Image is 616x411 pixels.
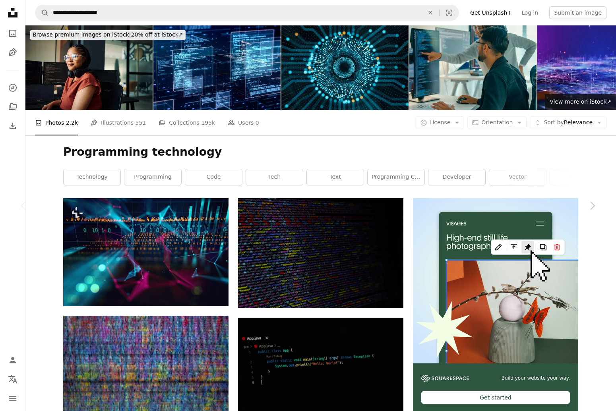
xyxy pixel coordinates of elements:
span: 195k [201,118,215,127]
img: Tech team professionals collaborate discuss software development strategies in modern office. Sof... [409,25,537,110]
a: Next [568,168,616,244]
a: View more on iStock↗ [545,94,616,110]
img: Abstract Quantum Computing [281,25,409,110]
a: Illustrations [5,44,21,60]
a: Collections 195k [159,110,215,135]
button: Clear [422,5,439,20]
span: 0 [256,118,259,127]
button: Search Unsplash [35,5,49,20]
a: Users 0 [228,110,259,135]
img: digital code number abstract background, represent coding technology and programming languages. [63,198,229,306]
a: Browse premium images on iStock|20% off at iStock↗ [25,25,190,44]
div: 20% off at iStock ↗ [30,30,186,40]
a: vector [489,169,546,185]
a: coding [550,169,607,185]
button: Visual search [440,5,459,20]
a: Log in [517,6,543,19]
a: red blue and green textile [63,367,229,374]
span: Orientation [481,119,513,125]
img: Young woman programmer focused on her work, coding on dual monitors in a modern office environment [25,25,153,110]
a: Illustrations 551 [91,110,146,135]
form: Find visuals sitewide [35,5,459,21]
img: file-1606177908946-d1eed1cbe4f5image [421,375,469,382]
a: Log in / Sign up [5,352,21,368]
a: Download History [5,118,21,134]
button: License [416,116,465,129]
img: software development concept [153,25,281,110]
a: Photos [5,25,21,41]
button: Submit an image [549,6,606,19]
button: Language [5,371,21,387]
a: developer [428,169,485,185]
button: Sort byRelevance [530,116,606,129]
span: View more on iStock ↗ [550,98,611,105]
a: black and white striped textile [238,249,403,257]
a: programming code [368,169,424,185]
span: Browse premium images on iStock | [33,31,131,38]
img: file-1723602894256-972c108553a7image [413,198,578,363]
span: License [430,119,451,125]
a: text [307,169,364,185]
span: Relevance [544,119,593,127]
a: a computer screen with a bunch of text on it [238,369,403,376]
a: tech [246,169,303,185]
a: code [185,169,242,185]
h1: Programming technology [63,145,578,159]
a: technology [64,169,120,185]
a: Collections [5,99,21,115]
button: Orientation [467,116,527,129]
button: Menu [5,390,21,406]
a: Explore [5,80,21,96]
span: 551 [136,118,146,127]
a: Get Unsplash+ [465,6,517,19]
a: digital code number abstract background, represent coding technology and programming languages. [63,249,229,256]
span: Build your website your way. [502,375,570,382]
span: Sort by [544,119,564,125]
div: Get started [421,391,570,404]
a: programming [124,169,181,185]
img: black and white striped textile [238,198,403,308]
